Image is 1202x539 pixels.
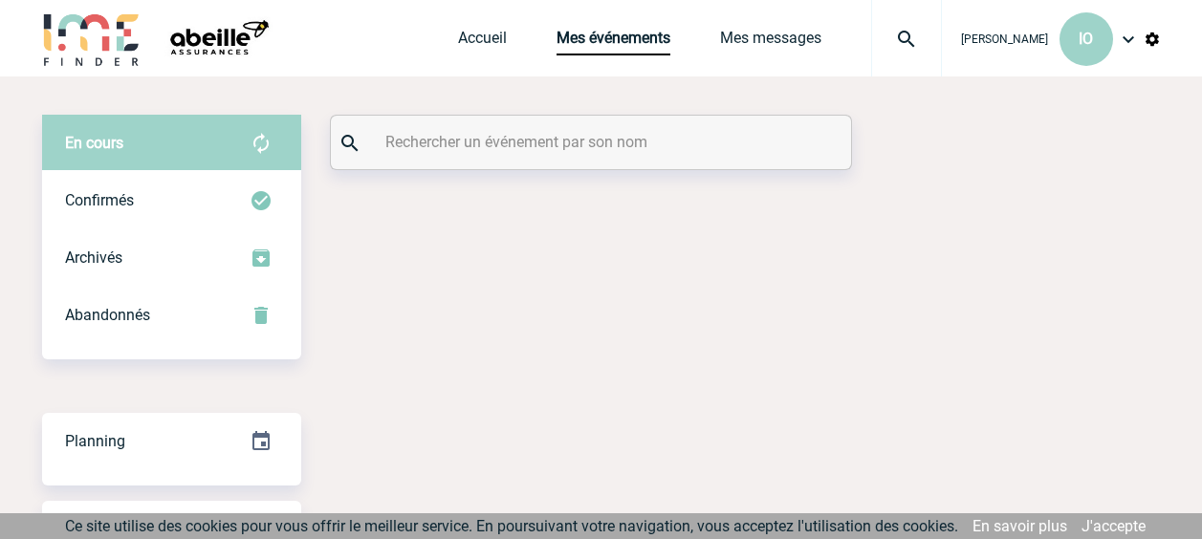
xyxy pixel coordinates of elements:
[42,413,301,470] div: Retrouvez ici tous vos événements organisés par date et état d'avancement
[42,229,301,287] div: Retrouvez ici tous les événements que vous avez décidé d'archiver
[381,128,806,156] input: Rechercher un événement par son nom
[42,11,142,66] img: IME-Finder
[65,248,122,267] span: Archivés
[65,517,958,535] span: Ce site utilise des cookies pour vous offrir le meilleur service. En poursuivant votre navigation...
[557,29,670,55] a: Mes événements
[42,115,301,172] div: Retrouvez ici tous vos évènements avant confirmation
[973,517,1067,535] a: En savoir plus
[458,29,507,55] a: Accueil
[65,134,123,152] span: En cours
[1082,517,1146,535] a: J'accepte
[65,432,125,450] span: Planning
[720,29,821,55] a: Mes messages
[65,306,150,324] span: Abandonnés
[1079,30,1093,48] span: IO
[42,412,301,468] a: Planning
[42,287,301,344] div: Retrouvez ici tous vos événements annulés
[961,32,1048,46] span: [PERSON_NAME]
[65,191,134,209] span: Confirmés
